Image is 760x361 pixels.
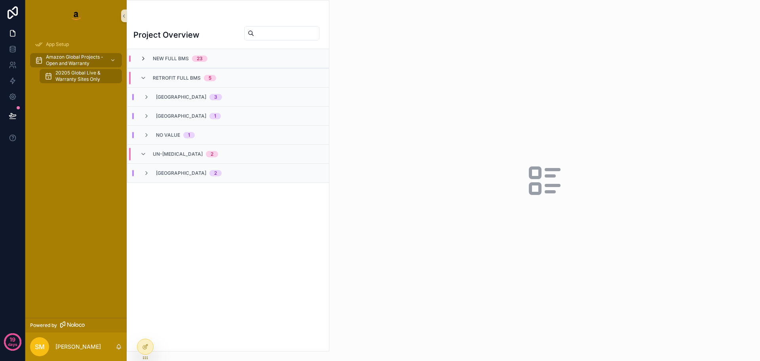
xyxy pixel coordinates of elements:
p: [PERSON_NAME] [55,343,101,351]
span: [GEOGRAPHIC_DATA] [156,113,206,119]
a: Powered by [25,318,127,332]
h1: Project Overview [133,29,199,40]
div: 3 [214,94,217,100]
span: No value [156,132,180,138]
a: App Setup [30,37,122,52]
a: 20205 Global Live & Warranty Sites Only [40,69,122,83]
img: App logo [70,10,82,22]
span: Amazon Global Projects - Open and Warranty [46,54,104,67]
a: Amazon Global Projects - Open and Warranty [30,53,122,67]
span: Retrofit Full BMS [153,75,201,81]
span: SM [35,342,45,351]
span: New Full BMS [153,55,189,62]
div: scrollable content [25,32,127,94]
span: 20205 Global Live & Warranty Sites Only [55,70,114,82]
div: 2 [214,170,217,176]
span: [GEOGRAPHIC_DATA] [156,94,206,100]
div: 5 [209,75,211,81]
p: days [8,339,17,350]
span: App Setup [46,41,69,48]
div: 1 [214,113,216,119]
span: Powered by [30,322,57,329]
span: Un-[MEDICAL_DATA] [153,151,203,157]
div: 1 [188,132,190,138]
span: [GEOGRAPHIC_DATA] [156,170,206,176]
div: 2 [211,151,213,157]
p: 19 [9,336,15,344]
div: 23 [197,55,203,62]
